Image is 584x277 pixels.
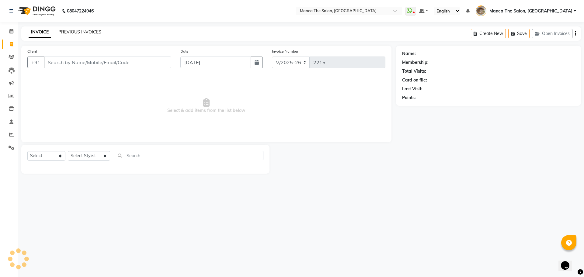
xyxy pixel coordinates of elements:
[558,253,578,271] iframe: chat widget
[532,29,572,38] button: Open Invoices
[16,2,57,19] img: logo
[476,5,486,16] img: Manea The Salon, Kanuru
[180,49,189,54] label: Date
[402,50,416,57] div: Name:
[471,29,506,38] button: Create New
[489,8,572,14] span: Manea The Salon, [GEOGRAPHIC_DATA]
[44,57,171,68] input: Search by Name/Mobile/Email/Code
[402,77,427,83] div: Card on file:
[402,68,426,74] div: Total Visits:
[27,49,37,54] label: Client
[67,2,94,19] b: 08047224946
[402,86,422,92] div: Last Visit:
[115,151,263,160] input: Search
[508,29,530,38] button: Save
[27,57,44,68] button: +91
[58,29,101,35] a: PREVIOUS INVOICES
[402,95,416,101] div: Points:
[27,75,385,136] span: Select & add items from the list below
[402,59,429,66] div: Membership:
[272,49,298,54] label: Invoice Number
[29,27,51,38] a: INVOICE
